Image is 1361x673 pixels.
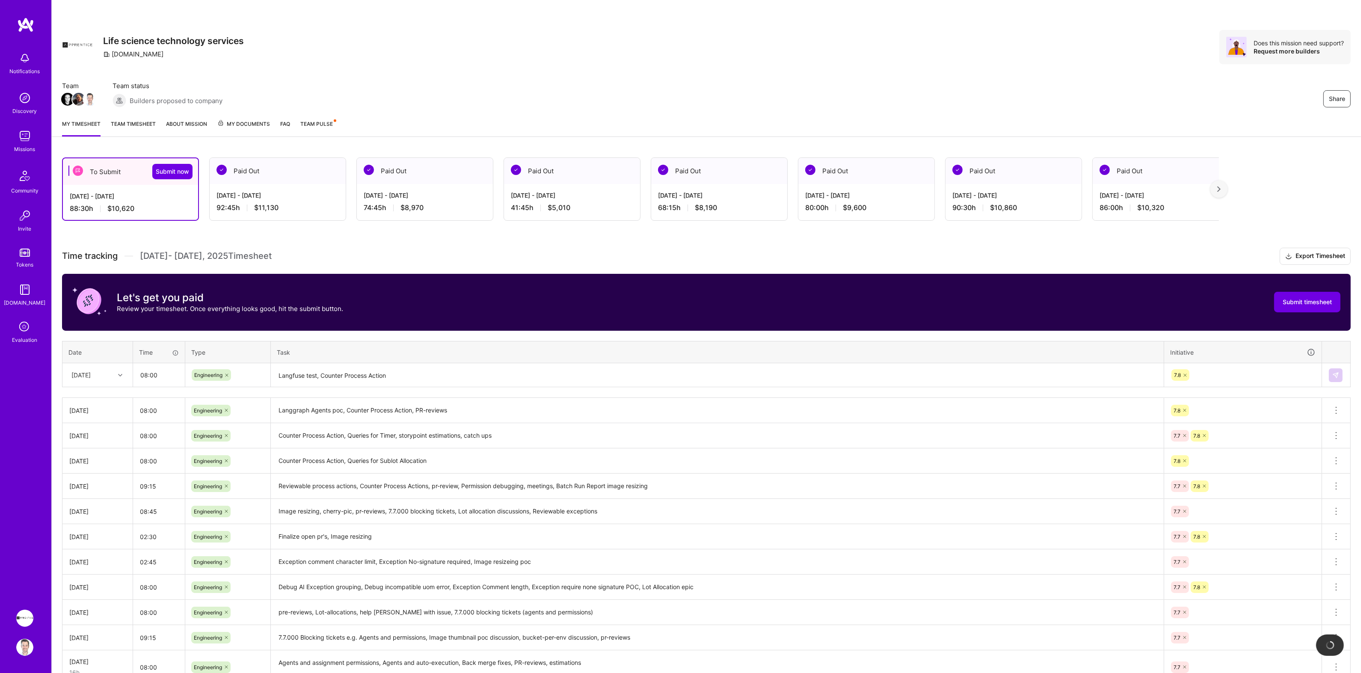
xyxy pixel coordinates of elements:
[695,203,717,212] span: $8,190
[17,17,34,33] img: logo
[194,483,222,489] span: Engineering
[133,424,185,447] input: HH:MM
[946,158,1082,184] div: Paid Out
[69,608,126,617] div: [DATE]
[113,94,126,107] img: Builders proposed to company
[216,191,339,200] div: [DATE] - [DATE]
[194,559,222,565] span: Engineering
[16,639,33,656] img: User Avatar
[194,609,222,616] span: Engineering
[1283,298,1332,306] span: Submit timesheet
[117,291,343,304] h3: Let's get you paid
[194,433,222,439] span: Engineering
[107,204,134,213] span: $10,620
[13,107,37,116] div: Discovery
[1193,534,1200,540] span: 7.8
[1254,39,1344,47] div: Does this mission need support?
[111,119,156,136] a: Team timesheet
[133,551,185,573] input: HH:MM
[300,121,333,127] span: Team Pulse
[16,127,33,145] img: teamwork
[83,93,96,106] img: Team Member Avatar
[133,601,185,624] input: HH:MM
[1332,372,1339,379] img: Submit
[1280,248,1351,265] button: Export Timesheet
[14,639,36,656] a: User Avatar
[1137,203,1164,212] span: $10,320
[118,373,122,377] i: icon Chevron
[504,158,640,184] div: Paid Out
[103,36,244,46] h3: Life science technology services
[20,249,30,257] img: tokens
[1174,634,1180,641] span: 7.7
[658,165,668,175] img: Paid Out
[300,119,335,136] a: Team Pulse
[61,93,74,106] img: Team Member Avatar
[210,158,346,184] div: Paid Out
[194,664,222,670] span: Engineering
[272,364,1163,387] textarea: Langfuse test, Counter Process Action
[194,458,222,464] span: Engineering
[194,407,222,414] span: Engineering
[216,165,227,175] img: Paid Out
[16,260,34,269] div: Tokens
[62,81,95,90] span: Team
[4,298,46,307] div: [DOMAIN_NAME]
[272,449,1163,473] textarea: Counter Process Action, Queries for Sublot Allocation
[166,119,207,136] a: About Mission
[805,191,928,200] div: [DATE] - [DATE]
[194,508,222,515] span: Engineering
[14,610,36,627] a: Apprentice: Life science technology services
[1093,158,1229,184] div: Paid Out
[511,165,521,175] img: Paid Out
[62,30,93,61] img: Company Logo
[194,534,222,540] span: Engineering
[1174,609,1180,616] span: 7.7
[254,203,279,212] span: $11,130
[84,92,95,107] a: Team Member Avatar
[1323,90,1351,107] button: Share
[69,507,126,516] div: [DATE]
[1285,252,1292,261] i: icon Download
[511,203,633,212] div: 41:45 h
[69,457,126,465] div: [DATE]
[72,284,107,318] img: coin
[1193,433,1200,439] span: 7.8
[511,191,633,200] div: [DATE] - [DATE]
[133,399,185,422] input: HH:MM
[16,207,33,224] img: Invite
[272,399,1163,423] textarea: Langgraph Agents poc, Counter Process Action, PR-reviews
[1100,165,1110,175] img: Paid Out
[16,281,33,298] img: guide book
[271,341,1164,363] th: Task
[69,431,126,440] div: [DATE]
[73,92,84,107] a: Team Member Avatar
[16,50,33,67] img: bell
[1329,95,1345,103] span: Share
[133,450,185,472] input: HH:MM
[156,167,189,176] span: Submit now
[1326,641,1334,649] img: loading
[843,203,866,212] span: $9,600
[117,304,343,313] p: Review your timesheet. Once everything looks good, hit the submit button.
[11,186,39,195] div: Community
[1329,368,1343,382] div: null
[133,500,185,523] input: HH:MM
[103,50,163,59] div: [DOMAIN_NAME]
[400,203,424,212] span: $8,970
[185,341,271,363] th: Type
[1100,203,1222,212] div: 86:00 h
[1174,664,1180,670] span: 7.7
[62,341,133,363] th: Date
[69,532,126,541] div: [DATE]
[216,203,339,212] div: 92:45 h
[272,424,1163,448] textarea: Counter Process Action, Queries for Timer, storypoint estimations, catch ups
[272,500,1163,523] textarea: Image resizing, cherry-pic, pr-reviews, 7.7.000 blocking tickets, Lot allocation discussions, Rev...
[1217,186,1221,192] img: right
[272,575,1163,599] textarea: Debug AI Exception grouping, Debug incompatible uom error, Exception Comment length, Exception re...
[62,92,73,107] a: Team Member Avatar
[1193,483,1200,489] span: 7.8
[16,610,33,627] img: Apprentice: Life science technology services
[69,633,126,642] div: [DATE]
[651,158,787,184] div: Paid Out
